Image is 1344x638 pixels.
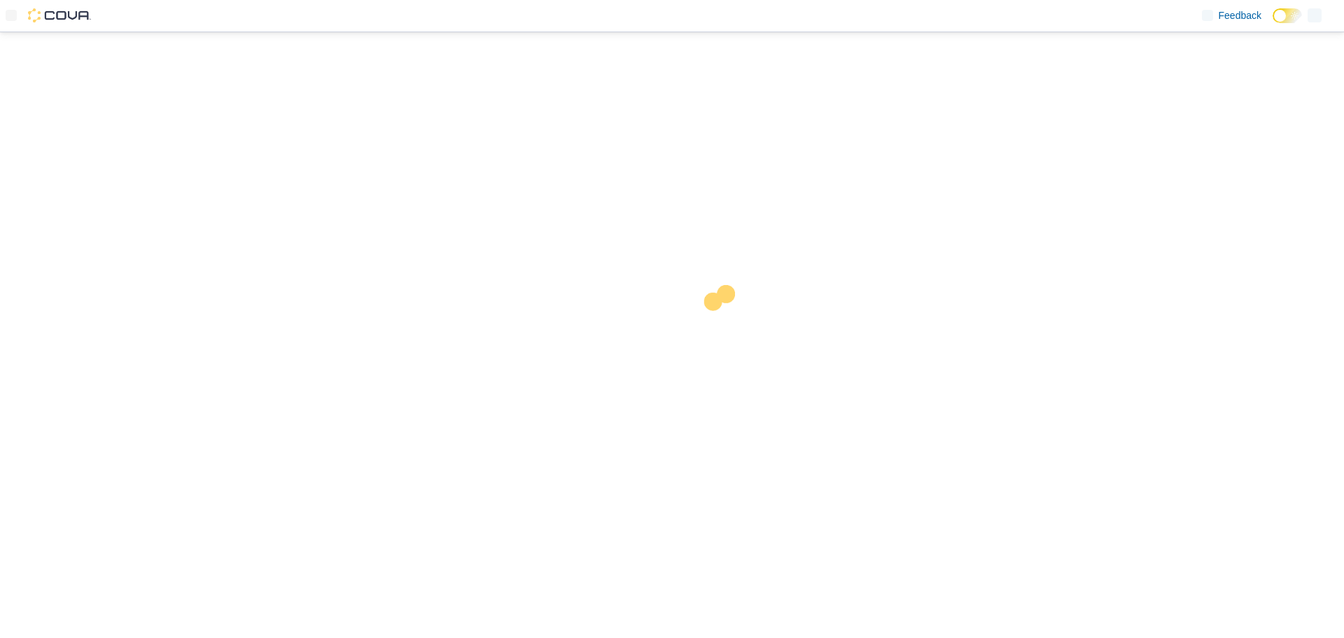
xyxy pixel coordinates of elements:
img: cova-loader [672,275,777,380]
img: Cova [28,8,91,22]
span: Dark Mode [1273,23,1273,24]
input: Dark Mode [1273,8,1302,23]
a: Feedback [1196,1,1267,29]
span: Feedback [1219,8,1261,22]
